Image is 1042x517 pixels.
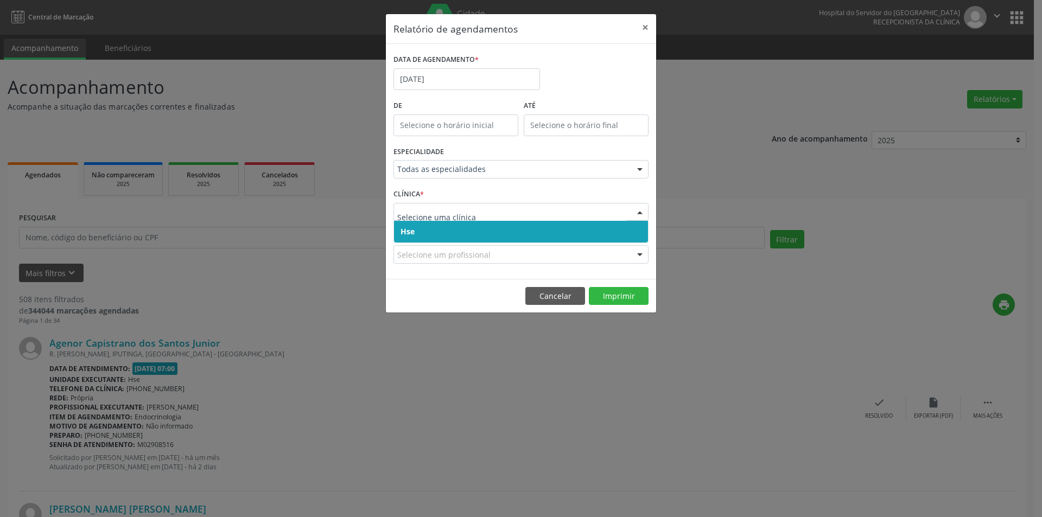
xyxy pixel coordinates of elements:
[393,144,444,161] label: ESPECIALIDADE
[397,164,626,175] span: Todas as especialidades
[589,287,649,305] button: Imprimir
[393,186,424,203] label: CLÍNICA
[524,114,649,136] input: Selecione o horário final
[401,226,415,237] span: Hse
[393,52,479,68] label: DATA DE AGENDAMENTO
[393,22,518,36] h5: Relatório de agendamentos
[524,98,649,114] label: ATÉ
[397,249,491,260] span: Selecione um profissional
[393,114,518,136] input: Selecione o horário inicial
[393,68,540,90] input: Selecione uma data ou intervalo
[525,287,585,305] button: Cancelar
[634,14,656,41] button: Close
[393,98,518,114] label: De
[397,207,626,228] input: Selecione uma clínica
